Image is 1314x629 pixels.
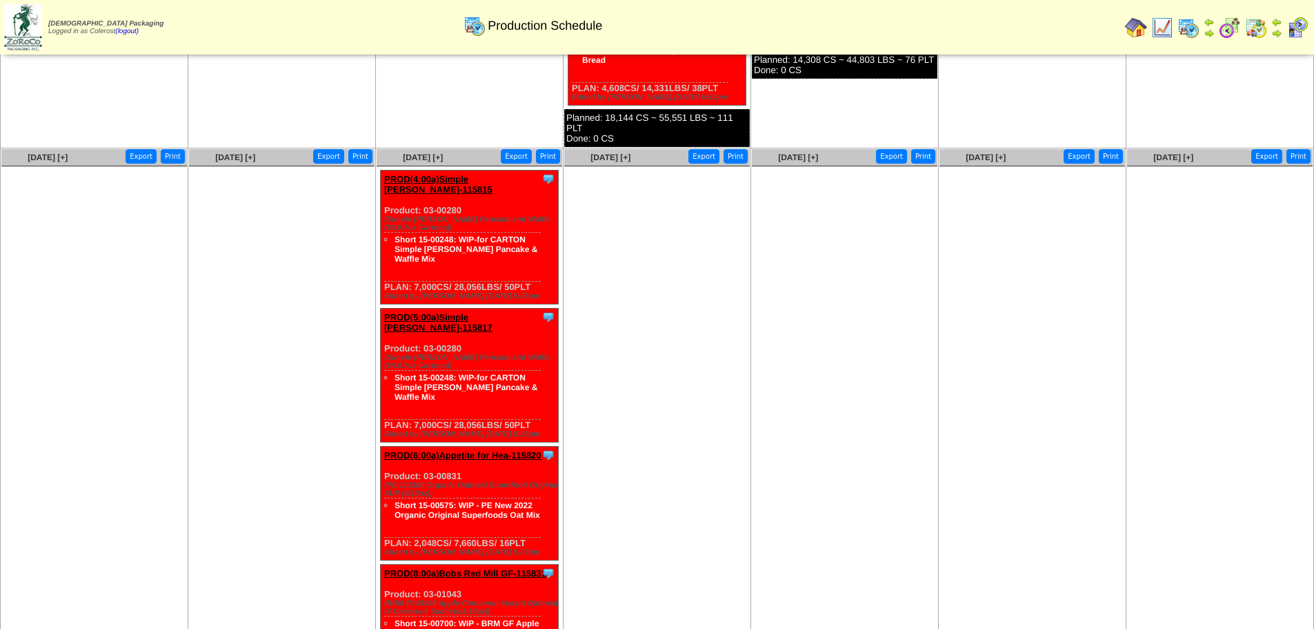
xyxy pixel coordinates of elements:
[126,149,157,164] button: Export
[348,149,372,164] button: Print
[590,153,630,162] a: [DATE] [+]
[778,153,818,162] a: [DATE] [+]
[541,310,555,324] img: Tooltip
[1286,149,1311,164] button: Print
[724,149,748,164] button: Print
[541,172,555,186] img: Tooltip
[384,568,546,579] a: PROD(8:00a)Bobs Red Mill GF-115831
[1271,17,1282,28] img: arrowleft.gif
[1271,28,1282,39] img: arrowright.gif
[48,20,163,28] span: [DEMOGRAPHIC_DATA] Packaging
[384,481,558,498] div: (PE 111300 Organic Oatmeal Superfood Original SUP (6/10oz))
[688,149,719,164] button: Export
[1204,28,1215,39] img: arrowright.gif
[384,599,558,616] div: (BRM P110938 Apple Cinnamon Instant Oatmeal (4 Cartons-6 Sachets/1.59oz))
[966,153,1006,162] a: [DATE] [+]
[1064,149,1095,164] button: Export
[48,20,163,35] span: Logged in as Colerost
[384,548,558,557] div: Edited by [PERSON_NAME] [DATE] 5:27pm
[384,312,492,333] a: PROD(5:00a)Simple [PERSON_NAME]-115817
[395,373,537,402] a: Short 15-00248: WIP-for CARTON Simple [PERSON_NAME] Pancake & Waffle Mix
[911,149,935,164] button: Print
[395,235,537,264] a: Short 15-00248: WIP-for CARTON Simple [PERSON_NAME] Pancake & Waffle Mix
[384,292,558,300] div: Edited by [PERSON_NAME] [DATE] 5:25pm
[1245,17,1267,39] img: calendarinout.gif
[876,149,907,164] button: Export
[1251,149,1282,164] button: Export
[1151,17,1173,39] img: line_graph.gif
[4,4,42,50] img: zoroco-logo-small.webp
[384,354,558,370] div: (Simple [PERSON_NAME] Pancake and Waffle (6/10.7oz Cartons))
[395,501,540,520] a: Short 15-00575: WIP - PE New 2022 Organic Original Superfoods Oat Mix
[488,19,602,33] span: Production Schedule
[381,309,559,443] div: Product: 03-00280 PLAN: 7,000CS / 28,056LBS / 50PLT
[1177,17,1199,39] img: calendarprod.gif
[1099,149,1123,164] button: Print
[215,153,255,162] a: [DATE] [+]
[464,14,486,37] img: calendarprod.gif
[1204,17,1215,28] img: arrowleft.gif
[572,93,746,101] div: Edited by [PERSON_NAME] [DATE] 6:53pm
[536,149,560,164] button: Print
[313,149,344,164] button: Export
[1219,17,1241,39] img: calendarblend.gif
[381,171,559,304] div: Product: 03-00280 PLAN: 7,000CS / 28,056LBS / 50PLT
[115,28,139,35] a: (logout)
[28,153,68,162] a: [DATE] [+]
[501,149,532,164] button: Export
[384,430,558,438] div: Edited by [PERSON_NAME] [DATE] 5:26pm
[384,215,558,232] div: (Simple [PERSON_NAME] Pancake and Waffle (6/10.7oz Cartons))
[752,51,937,79] div: Planned: 14,308 CS ~ 44,803 LBS ~ 76 PLT Done: 0 CS
[541,448,555,462] img: Tooltip
[161,149,185,164] button: Print
[381,447,559,561] div: Product: 03-00831 PLAN: 2,048CS / 7,660LBS / 16PLT
[541,566,555,580] img: Tooltip
[1286,17,1308,39] img: calendarcustomer.gif
[384,174,492,195] a: PROD(4:00a)Simple [PERSON_NAME]-115815
[403,153,443,162] a: [DATE] [+]
[384,450,541,461] a: PROD(6:00a)Appetite for Hea-115820
[564,109,750,147] div: Planned: 18,144 CS ~ 55,551 LBS ~ 111 PLT Done: 0 CS
[1153,153,1193,162] a: [DATE] [+]
[1125,17,1147,39] img: home.gif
